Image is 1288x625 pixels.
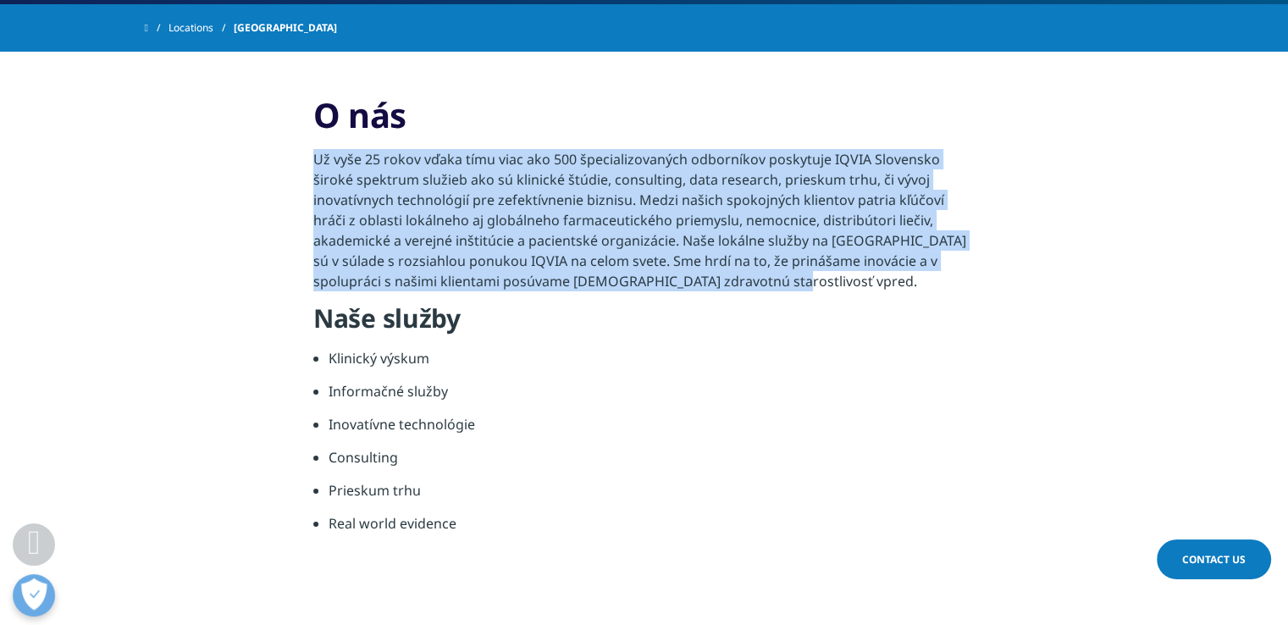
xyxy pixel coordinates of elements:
[329,447,975,480] li: Consulting
[329,348,975,381] li: Klinický výskum
[13,574,55,617] button: Otvoriť predvoľby
[313,149,975,301] p: Už vyše 25 rokov vďaka tímu viac ako 500 špecializovaných odborníkov poskytuje IQVIA Slovensko ši...
[329,513,975,546] li: Real world evidence
[313,94,975,149] h3: O nás
[329,381,975,414] li: Informačné služby
[1182,552,1246,567] span: Contact Us
[329,480,975,513] li: Prieskum trhu
[329,414,975,447] li: Inovatívne technológie
[169,13,234,43] a: Locations
[313,301,975,348] h4: Naše služby
[234,13,337,43] span: [GEOGRAPHIC_DATA]
[1157,539,1271,579] a: Contact Us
